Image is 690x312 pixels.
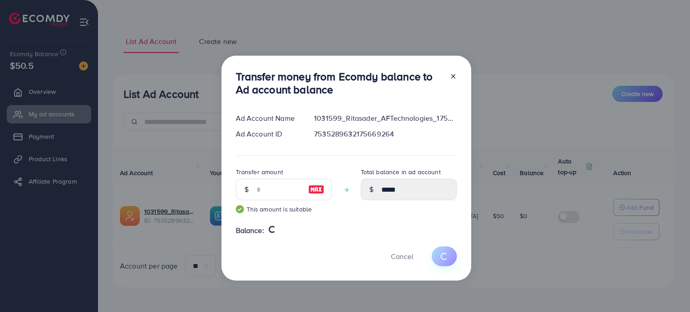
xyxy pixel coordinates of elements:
div: 1031599_Ritasader_AFTechnologies_1754446388377 [307,113,464,123]
small: This amount is suitable [236,205,332,214]
label: Total balance in ad account [361,167,441,176]
div: 7535289632175669264 [307,129,464,139]
iframe: Chat [652,272,683,305]
button: Cancel [380,246,425,266]
span: Cancel [391,251,413,261]
div: Ad Account Name [229,113,307,123]
h3: Transfer money from Ecomdy balance to Ad account balance [236,70,442,96]
img: image [308,184,324,195]
span: Balance: [236,225,264,236]
label: Transfer amount [236,167,283,176]
div: Ad Account ID [229,129,307,139]
img: guide [236,205,244,213]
